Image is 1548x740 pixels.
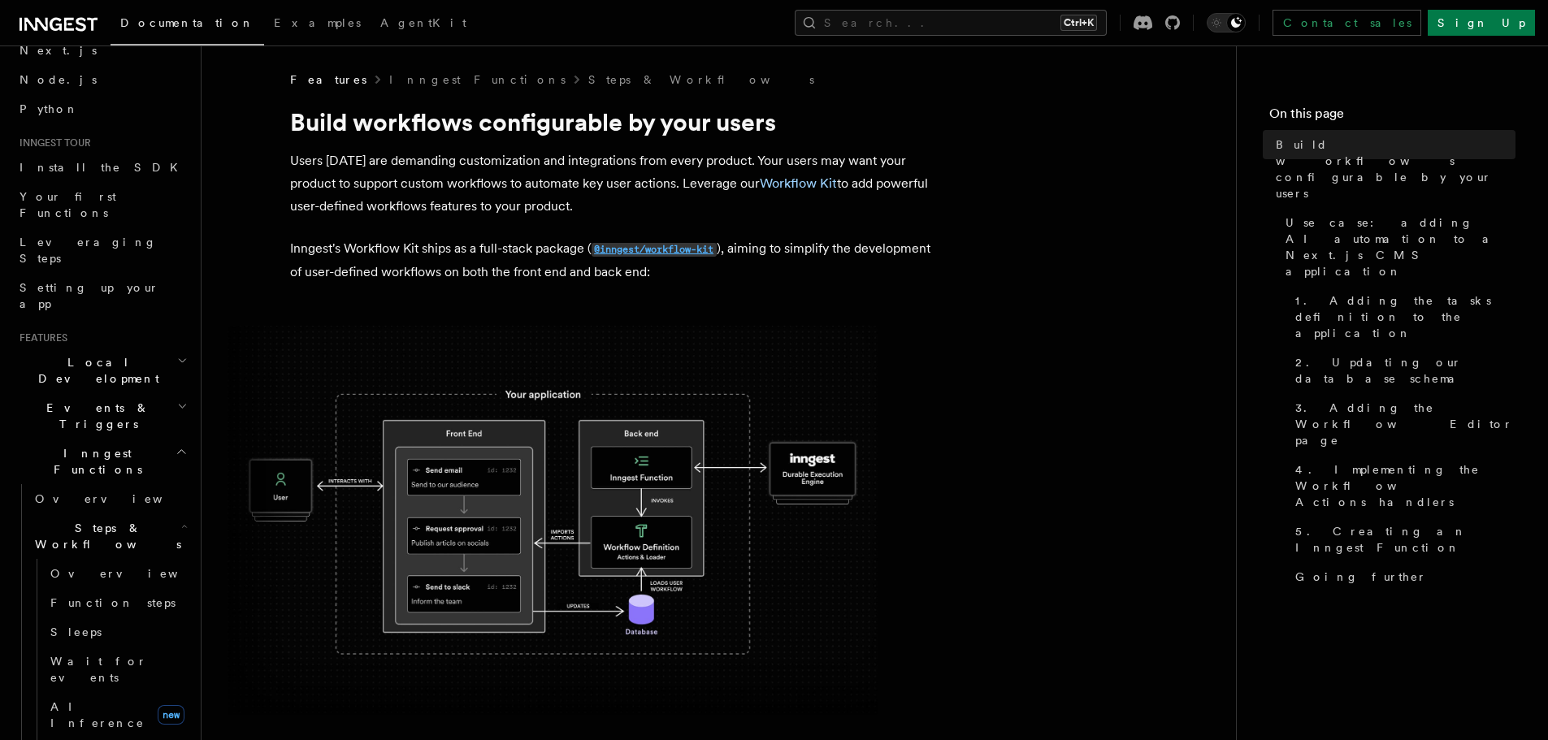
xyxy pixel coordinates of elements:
[1269,104,1515,130] h4: On this page
[20,236,157,265] span: Leveraging Steps
[588,71,814,88] a: Steps & Workflows
[290,71,366,88] span: Features
[50,700,145,729] span: AI Inference
[50,567,218,580] span: Overview
[380,16,466,29] span: AgentKit
[1269,130,1515,208] a: Build workflows configurable by your users
[50,596,176,609] span: Function steps
[20,190,116,219] span: Your first Functions
[13,227,191,273] a: Leveraging Steps
[1295,461,1515,510] span: 4. Implementing the Workflow Actions handlers
[13,331,67,344] span: Features
[290,107,940,136] h1: Build workflows configurable by your users
[1295,354,1515,387] span: 2. Updating our database schema
[120,16,254,29] span: Documentation
[13,445,176,478] span: Inngest Functions
[274,16,361,29] span: Examples
[1276,136,1515,201] span: Build workflows configurable by your users
[592,243,717,257] code: @inngest/workflow-kit
[44,617,191,647] a: Sleeps
[13,36,191,65] a: Next.js
[13,393,191,439] button: Events & Triggers
[1289,393,1515,455] a: 3. Adding the Workflow Editor page
[1279,208,1515,286] a: Use case: adding AI automation to a Next.js CMS application
[264,5,371,44] a: Examples
[1428,10,1535,36] a: Sign Up
[795,10,1107,36] button: Search...Ctrl+K
[28,520,181,552] span: Steps & Workflows
[1295,569,1427,585] span: Going further
[44,647,191,692] a: Wait for events
[28,513,191,559] button: Steps & Workflows
[1207,13,1246,32] button: Toggle dark mode
[20,102,79,115] span: Python
[1289,348,1515,393] a: 2. Updating our database schema
[13,354,177,387] span: Local Development
[592,240,717,256] a: @inngest/workflow-kit
[20,44,97,57] span: Next.js
[44,588,191,617] a: Function steps
[20,73,97,86] span: Node.js
[20,281,159,310] span: Setting up your app
[13,153,191,182] a: Install the SDK
[290,237,940,283] p: Inngest's Workflow Kit ships as a full-stack package ( ), aiming to simplify the development of u...
[20,161,188,174] span: Install the SDK
[1295,400,1515,448] span: 3. Adding the Workflow Editor page
[13,182,191,227] a: Your first Functions
[13,400,177,432] span: Events & Triggers
[1286,214,1515,279] span: Use case: adding AI automation to a Next.js CMS application
[1295,523,1515,556] span: 5. Creating an Inngest Function
[44,692,191,738] a: AI Inferencenew
[290,149,940,218] p: Users [DATE] are demanding customization and integrations from every product. Your users may want...
[13,65,191,94] a: Node.js
[28,484,191,513] a: Overview
[1295,292,1515,341] span: 1. Adding the tasks definition to the application
[13,94,191,123] a: Python
[1289,455,1515,517] a: 4. Implementing the Workflow Actions handlers
[50,655,147,684] span: Wait for events
[158,705,184,725] span: new
[228,326,878,715] img: The Workflow Kit provides a Workflow Engine to compose workflow actions on the back end and a set...
[1273,10,1421,36] a: Contact sales
[760,175,837,191] a: Workflow Kit
[13,136,91,149] span: Inngest tour
[111,5,264,45] a: Documentation
[389,71,566,88] a: Inngest Functions
[13,348,191,393] button: Local Development
[1289,286,1515,348] a: 1. Adding the tasks definition to the application
[371,5,476,44] a: AgentKit
[13,439,191,484] button: Inngest Functions
[1289,562,1515,591] a: Going further
[50,625,102,638] span: Sleeps
[13,273,191,318] a: Setting up your app
[44,559,191,588] a: Overview
[1060,15,1097,31] kbd: Ctrl+K
[35,492,202,505] span: Overview
[1289,517,1515,562] a: 5. Creating an Inngest Function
